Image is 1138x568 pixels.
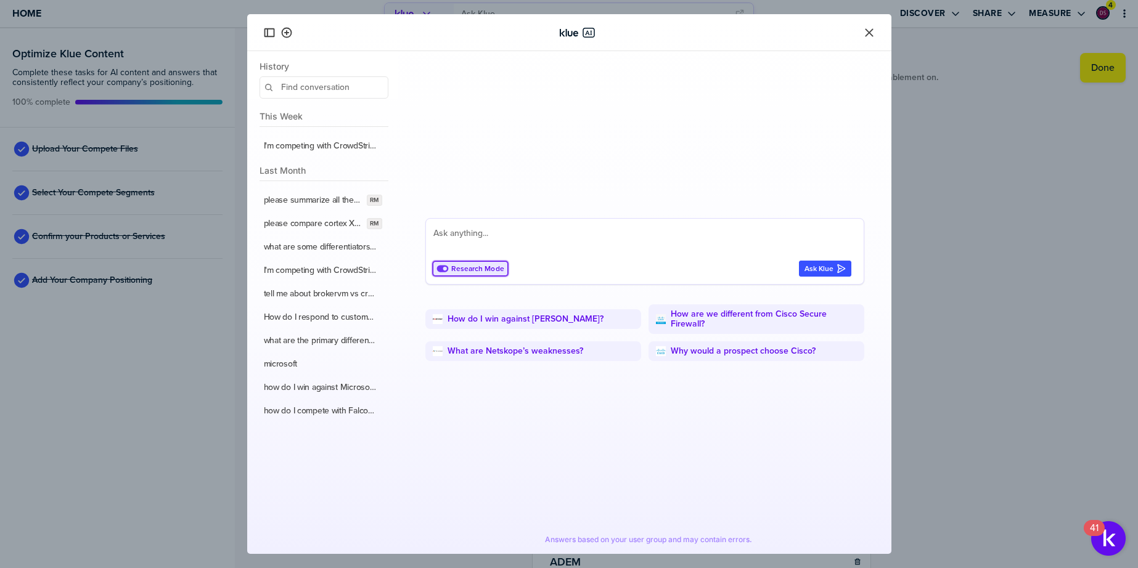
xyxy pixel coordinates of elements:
[260,165,388,176] span: Last Month
[255,352,391,376] button: microsoft
[255,399,391,423] button: how do I compete with Falcon flex?
[264,405,377,416] label: how do I compete with Falcon flex?
[433,346,443,356] img: What are Netskope’s weaknesses?
[264,288,377,299] label: tell me about brokervm vs crowdstrike
[451,264,504,274] span: Research Mode
[799,261,851,277] button: Ask Klue
[264,335,377,346] label: what are the primary differentiators between xdr and falcon?
[255,212,391,235] button: please compare cortex XDR to Falcon insightRM
[264,218,362,229] label: please compare cortex XDR to Falcon insight
[656,346,666,356] img: Why would a prospect choose Cisco?
[1091,521,1126,556] button: Open Resource Center, 41 new notifications
[255,282,391,306] button: tell me about brokervm vs crowdstrike
[264,312,377,323] label: How do I respond to customer objections and Crowdstrike traps
[545,535,752,545] span: Answers based on your user group and may contain errors.
[255,376,391,399] button: how do I win against Microsoft?
[862,25,877,40] button: Close
[671,346,816,356] a: Why would a prospect choose Cisco?
[370,219,379,229] span: RM
[1090,528,1099,544] div: 41
[370,195,379,205] span: RM
[671,309,857,329] a: How are we different from Cisco Secure Firewall?
[448,346,583,356] a: What are Netskope’s weaknesses?
[255,329,391,352] button: what are the primary differentiators between xdr and falcon?
[433,314,443,324] img: How do I win against Fortinet?
[448,314,604,324] a: How do I win against [PERSON_NAME]?
[260,111,388,121] span: This Week
[255,306,391,329] button: How do I respond to customer objections and Crowdstrike traps
[255,134,391,158] button: I'm competing with CrowdStrike Falcon. Where should I start?
[260,76,388,99] input: Find conversation
[264,382,377,393] label: how do I win against Microsoft?
[804,264,846,274] div: Ask Klue
[264,359,297,370] label: microsoft
[264,140,377,152] label: I'm competing with CrowdStrike Falcon. Where should I start?
[260,61,388,71] span: History
[264,265,377,276] label: I'm competing with CrowdStrike Falcon. what are my main differentiators?
[255,235,391,259] button: what are some differentiators between XDR and falcon that are quanitifiable?
[656,314,666,324] img: How are we different from Cisco Secure Firewall?
[264,241,377,253] label: what are some differentiators between XDR and falcon that are quanitifiable?
[255,189,391,212] button: please summarize all the news from CrowdStrike in the last month, especially anything that relate...
[255,259,391,282] button: I'm competing with CrowdStrike Falcon. what are my main differentiators?
[264,195,362,206] label: please summarize all the news from CrowdStrike in the last month, especially anything that relate...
